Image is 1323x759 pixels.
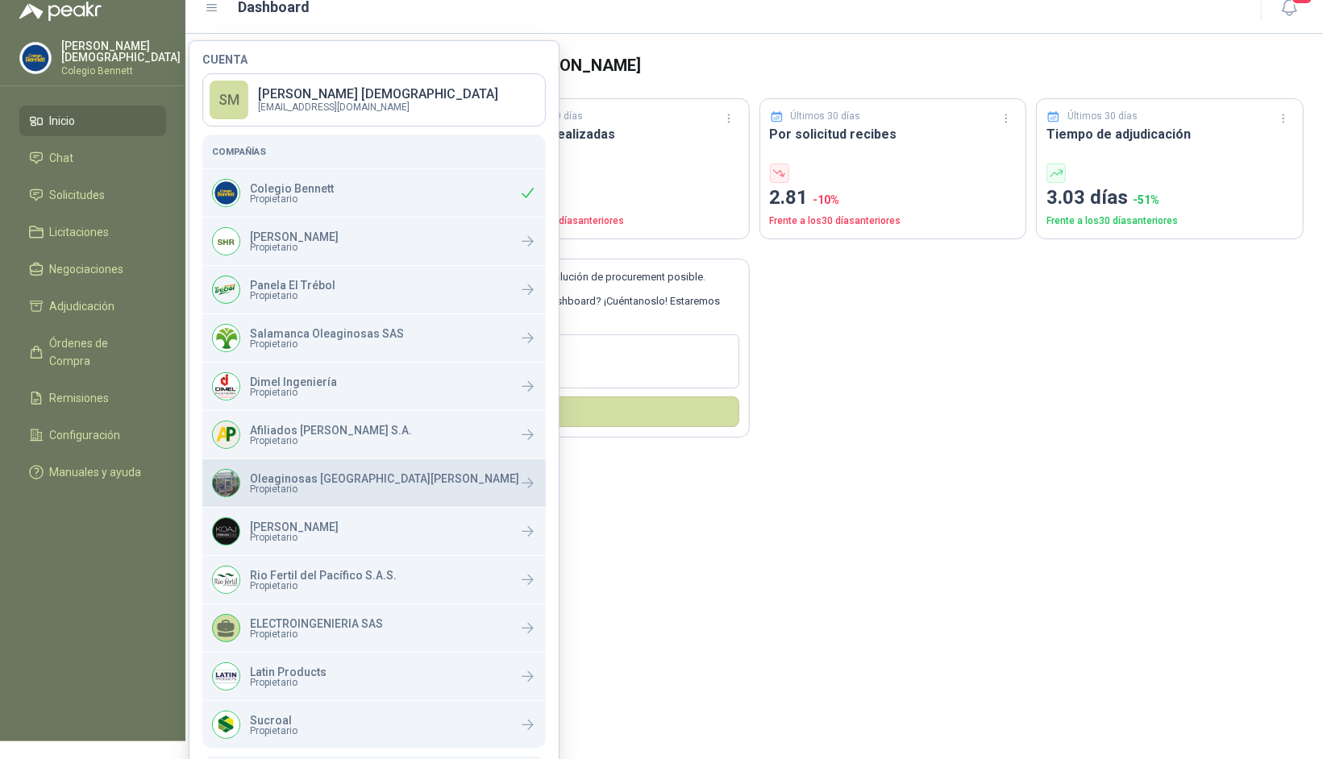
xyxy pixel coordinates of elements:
[770,124,1017,144] h3: Por solicitud recibes
[250,291,335,301] span: Propietario
[250,339,404,349] span: Propietario
[202,54,546,65] h4: Cuenta
[19,328,166,376] a: Órdenes de Compra
[250,521,339,533] p: [PERSON_NAME]
[213,518,239,545] img: Company Logo
[250,726,297,736] span: Propietario
[250,629,383,639] span: Propietario
[202,363,546,410] a: Company LogoDimel IngenieríaPropietario
[250,231,339,243] p: [PERSON_NAME]
[50,426,121,444] span: Configuración
[250,473,519,484] p: Oleaginosas [GEOGRAPHIC_DATA][PERSON_NAME]
[61,40,181,63] p: [PERSON_NAME] [DEMOGRAPHIC_DATA]
[202,73,546,126] a: SM[PERSON_NAME] [DEMOGRAPHIC_DATA][EMAIL_ADDRESS][DOMAIN_NAME]
[250,194,334,204] span: Propietario
[493,183,739,214] p: 94
[213,325,239,351] img: Company Logo
[250,533,339,542] span: Propietario
[202,169,546,217] div: Company LogoColegio BennettPropietario
[50,112,76,130] span: Inicio
[250,618,383,629] p: ELECTROINGENIERIA SAS
[493,214,739,229] p: Frente a los 30 días anteriores
[250,484,519,494] span: Propietario
[19,143,166,173] a: Chat
[202,411,546,458] a: Company LogoAfiliados [PERSON_NAME] S.A.Propietario
[50,223,110,241] span: Licitaciones
[50,334,151,370] span: Órdenes de Compra
[202,459,546,507] a: Company LogoOleaginosas [GEOGRAPHIC_DATA][PERSON_NAME]Propietario
[250,328,404,339] p: Salamanca Oleaginosas SAS
[790,109,860,124] p: Últimos 30 días
[1067,109,1138,124] p: Últimos 30 días
[50,149,74,167] span: Chat
[213,711,239,738] img: Company Logo
[20,43,51,73] img: Company Logo
[213,276,239,303] img: Company Logo
[202,218,546,265] a: Company Logo[PERSON_NAME]Propietario
[231,53,1304,78] h3: Bienvenido de [DEMOGRAPHIC_DATA][PERSON_NAME]
[50,389,110,407] span: Remisiones
[19,254,166,284] a: Negociaciones
[250,425,412,436] p: Afiliados [PERSON_NAME] S.A.
[813,193,840,206] span: -10 %
[213,663,239,690] img: Company Logo
[250,388,337,397] span: Propietario
[250,243,339,252] span: Propietario
[213,373,239,400] img: Company Logo
[1046,183,1293,214] p: 3.03 días
[50,260,124,278] span: Negociaciones
[202,266,546,313] a: Company LogoPanela El TrébolPropietario
[213,421,239,448] img: Company Logo
[213,470,239,496] img: Company Logo
[250,570,397,581] p: Rio Fertil del Pacífico S.A.S.
[61,66,181,76] p: Colegio Bennett
[1046,124,1293,144] h3: Tiempo de adjudicación
[1046,214,1293,229] p: Frente a los 30 días anteriores
[19,217,166,247] a: Licitaciones
[202,556,546,603] a: Company LogoRio Fertil del Pacífico S.A.S.Propietario
[19,106,166,136] a: Inicio
[50,463,142,481] span: Manuales y ayuda
[258,88,498,101] p: [PERSON_NAME] [DEMOGRAPHIC_DATA]
[250,666,327,678] p: Latin Products
[202,604,546,652] a: ELECTROINGENIERIA SASPropietario
[19,2,102,21] img: Logo peakr
[19,457,166,487] a: Manuales y ayuda
[250,436,412,446] span: Propietario
[212,144,536,159] h5: Compañías
[213,228,239,255] img: Company Logo
[19,420,166,450] a: Configuración
[250,183,334,194] p: Colegio Bennett
[770,183,1017,214] p: 2.81
[50,186,106,204] span: Solicitudes
[50,297,115,315] span: Adjudicación
[202,653,546,700] a: Company LogoLatin ProductsPropietario
[250,678,327,687] span: Propietario
[250,581,397,591] span: Propietario
[213,566,239,593] img: Company Logo
[202,314,546,362] a: Company LogoSalamanca Oleaginosas SASPropietario
[258,102,498,112] p: [EMAIL_ADDRESS][DOMAIN_NAME]
[493,124,739,144] h3: Compras realizadas
[19,383,166,413] a: Remisiones
[19,180,166,210] a: Solicitudes
[202,508,546,555] a: Company Logo[PERSON_NAME]Propietario
[202,701,546,749] a: Company LogoSucroalPropietario
[250,280,335,291] p: Panela El Trébol
[250,376,337,388] p: Dimel Ingeniería
[19,291,166,321] a: Adjudicación
[210,81,248,119] div: SM
[770,214,1017,229] p: Frente a los 30 días anteriores
[213,180,239,206] img: Company Logo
